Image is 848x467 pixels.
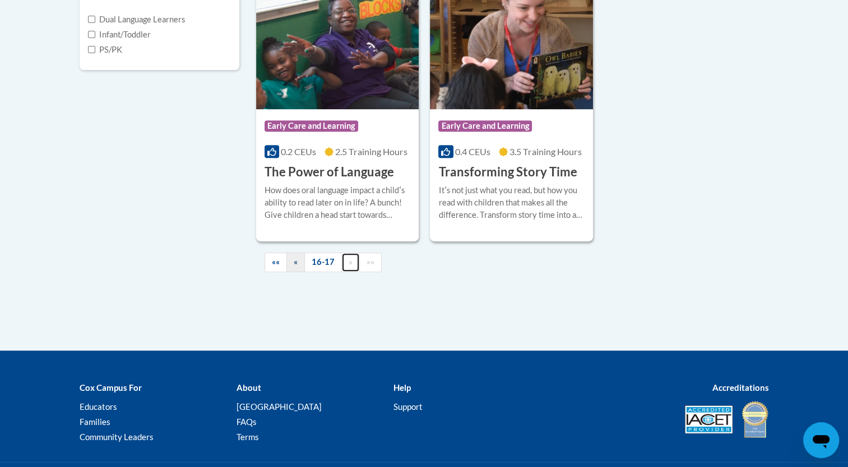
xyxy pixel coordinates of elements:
b: Accreditations [712,382,769,393]
a: Next [341,253,360,272]
a: Terms [236,432,258,442]
label: Infant/Toddler [88,29,151,41]
img: Accredited IACET® Provider [685,405,733,433]
span: »» [367,257,374,267]
label: PS/PK [88,44,122,56]
iframe: Button to launch messaging window [803,422,839,458]
span: «« [272,257,280,267]
a: Families [80,417,110,427]
a: Educators [80,401,117,412]
label: Dual Language Learners [88,13,185,26]
span: Early Care and Learning [438,120,532,132]
h3: The Power of Language [265,164,394,181]
span: « [294,257,298,267]
img: IDA® Accredited [741,400,769,439]
span: 0.2 CEUs [281,146,316,157]
input: Checkbox for Options [88,31,95,38]
b: Cox Campus For [80,382,142,393]
span: » [349,257,353,267]
a: Community Leaders [80,432,154,442]
a: [GEOGRAPHIC_DATA] [236,401,321,412]
div: How does oral language impact a childʹs ability to read later on in life? A bunch! Give children ... [265,184,411,221]
b: About [236,382,261,393]
div: Itʹs not just what you read, but how you read with children that makes all the difference. Transf... [438,184,585,221]
input: Checkbox for Options [88,16,95,23]
a: Support [393,401,422,412]
a: Previous [286,253,305,272]
a: End [359,253,382,272]
span: Early Care and Learning [265,120,358,132]
span: 3.5 Training Hours [509,146,582,157]
a: FAQs [236,417,256,427]
h3: Transforming Story Time [438,164,577,181]
input: Checkbox for Options [88,46,95,53]
a: 16-17 [304,253,342,272]
b: Help [393,382,410,393]
span: 0.4 CEUs [455,146,490,157]
span: 2.5 Training Hours [335,146,407,157]
a: Begining [265,253,287,272]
